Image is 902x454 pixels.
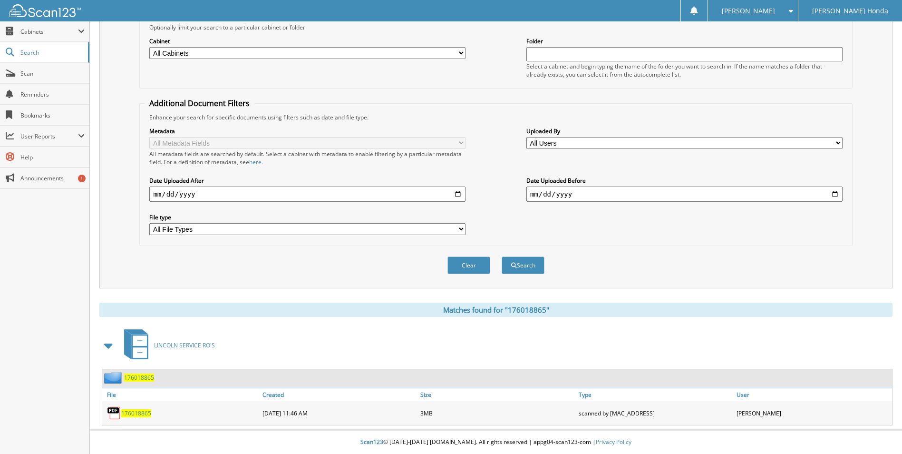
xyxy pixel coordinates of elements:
div: [DATE] 11:46 AM [260,404,418,423]
div: Matches found for "176018865" [99,303,892,317]
a: Type [576,388,734,401]
label: Uploaded By [526,127,843,135]
input: end [526,187,843,202]
span: Announcements [20,174,85,182]
label: Cabinet [149,37,466,45]
a: 176018865 [124,374,154,382]
span: Cabinets [20,28,78,36]
div: All metadata fields are searched by default. Select a cabinet with metadata to enable filtering b... [149,150,466,166]
legend: Additional Document Filters [145,98,254,109]
div: [PERSON_NAME] [734,404,892,423]
span: Search [20,49,83,57]
span: LINCOLN SERVICE RO'S [154,341,215,349]
span: Help [20,153,85,161]
span: [PERSON_NAME] Honda [812,8,888,14]
div: 3MB [418,404,576,423]
label: Date Uploaded Before [526,177,843,185]
label: Date Uploaded After [149,177,466,185]
span: [PERSON_NAME] [722,8,775,14]
button: Clear [447,257,490,274]
a: Created [260,388,418,401]
div: © [DATE]-[DATE] [DOMAIN_NAME]. All rights reserved | appg04-scan123-com | [90,431,902,454]
a: here [249,158,262,166]
label: Folder [526,37,843,45]
span: User Reports [20,132,78,140]
span: Scan [20,69,85,78]
div: Enhance your search for specific documents using filters such as date and file type. [145,113,847,121]
input: start [149,187,466,202]
iframe: Chat Widget [854,408,902,454]
a: File [102,388,260,401]
a: 176018865 [121,409,151,417]
div: 1 [78,175,86,182]
a: Size [418,388,576,401]
span: Scan123 [360,438,383,446]
div: Select a cabinet and begin typing the name of the folder you want to search in. If the name match... [526,62,843,79]
span: Reminders [20,90,85,99]
a: LINCOLN SERVICE RO'S [118,326,215,364]
img: scan123-logo-white.svg [10,4,81,17]
a: User [734,388,892,401]
img: PDF.png [107,406,121,420]
label: Metadata [149,127,466,135]
button: Search [502,257,544,274]
div: Optionally limit your search to a particular cabinet or folder [145,23,847,31]
span: Bookmarks [20,111,85,119]
div: scanned by [MAC_ADDRESS] [576,404,734,423]
label: File type [149,213,466,221]
a: Privacy Policy [596,438,631,446]
img: folder2.png [104,372,124,384]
